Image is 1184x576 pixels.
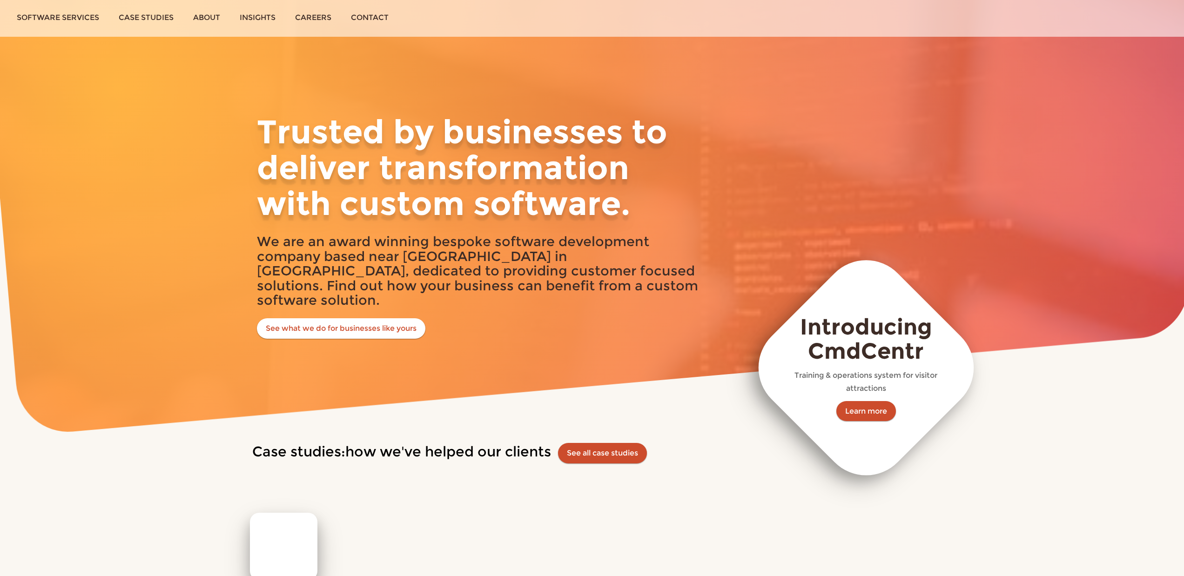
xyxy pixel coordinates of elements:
p: Training & operations system for visitor attractions [784,369,949,395]
a: Learn more [836,401,896,422]
a: See all case studies [567,449,638,457]
a: See what we do for businesses like yours [257,318,425,339]
h2: We are an award winning bespoke software development company based near [GEOGRAPHIC_DATA] in [GEO... [257,234,699,308]
span: how we've helped our clients [345,443,551,460]
h1: Trusted by businesses to deliver transformation with custom software. [257,114,699,222]
button: See all case studies [558,443,647,463]
h3: Introducing CmdCentr [784,315,949,363]
span: Case studies: [252,443,345,460]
